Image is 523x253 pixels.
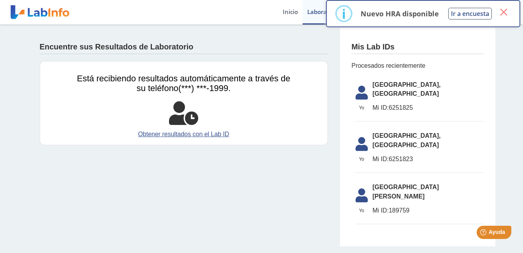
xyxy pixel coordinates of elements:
span: Procesados recientemente [352,61,484,70]
button: Close this dialog [497,5,511,19]
span: Está recibiendo resultados automáticamente a través de su teléfono [77,74,291,93]
p: Nuevo HRA disponible [361,9,439,18]
h4: Mis Lab IDs [352,42,395,52]
span: Mi ID: [373,104,389,111]
span: Yo [351,156,373,163]
a: Obtener resultados con el Lab ID [77,130,291,139]
span: Mi ID: [373,207,389,214]
span: 6251825 [373,103,484,112]
span: Yo [351,104,373,111]
span: [GEOGRAPHIC_DATA], [GEOGRAPHIC_DATA] [373,131,484,150]
span: Yo [351,207,373,214]
h4: Encuentre sus Resultados de Laboratorio [40,42,194,52]
span: 6251823 [373,155,484,164]
button: Ir a encuesta [448,8,492,19]
div: i [342,7,346,21]
span: [GEOGRAPHIC_DATA][PERSON_NAME] [373,183,484,201]
iframe: Help widget launcher [454,223,514,244]
span: [GEOGRAPHIC_DATA], [GEOGRAPHIC_DATA] [373,80,484,99]
span: 189759 [373,206,484,215]
span: Mi ID: [373,156,389,162]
